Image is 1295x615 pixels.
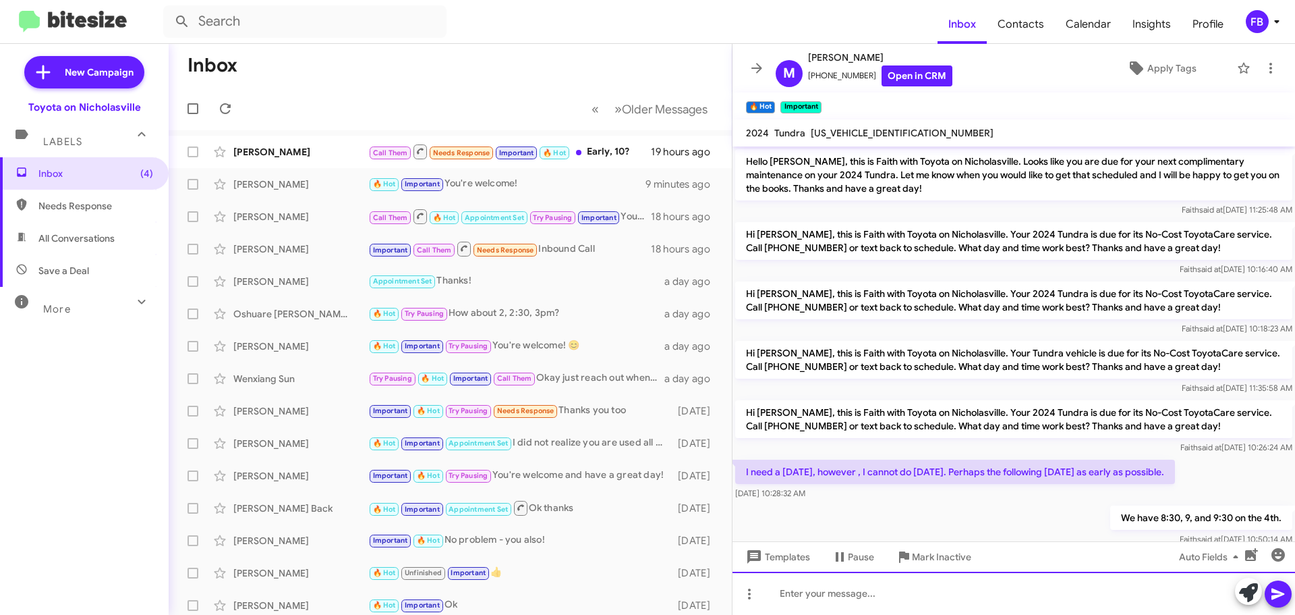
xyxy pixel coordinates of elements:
[43,136,82,148] span: Labels
[405,505,440,514] span: Important
[373,246,408,255] span: Important
[233,242,368,256] div: [PERSON_NAME]
[743,545,810,569] span: Templates
[233,372,368,385] div: Wenxiang Sun
[368,468,671,483] div: You're welcome and have a great day!
[233,566,368,580] div: [PERSON_NAME]
[451,568,486,577] span: Important
[1180,534,1292,544] span: Faith [DATE] 10:50:14 AM
[421,374,444,383] span: 🔥 Hot
[368,338,664,354] div: You're welcome! 😊
[938,5,987,44] a: Inbox
[808,65,952,86] span: [PHONE_NUMBER]
[1197,264,1221,274] span: said at
[373,505,396,514] span: 🔥 Hot
[373,342,396,350] span: 🔥 Hot
[783,63,795,84] span: M
[373,277,432,286] span: Appointment Set
[732,545,821,569] button: Templates
[163,5,447,38] input: Search
[405,309,444,318] span: Try Pausing
[651,242,721,256] div: 18 hours ago
[449,342,488,350] span: Try Pausing
[233,275,368,288] div: [PERSON_NAME]
[368,403,671,419] div: Thanks you too
[1182,323,1292,333] span: Faith [DATE] 10:18:23 AM
[368,533,671,548] div: No problem - you also!
[780,101,821,113] small: Important
[368,500,671,516] div: Ok thanks
[1198,442,1221,452] span: said at
[543,149,566,157] span: 🔥 Hot
[417,406,440,415] span: 🔥 Hot
[912,545,971,569] span: Mark Inactive
[233,178,368,191] div: [PERSON_NAME]
[38,232,115,245] span: All Conversations
[622,102,708,117] span: Older Messages
[497,406,554,415] span: Needs Response
[1180,442,1292,452] span: Faith [DATE] 10:26:24 AM
[606,95,716,123] button: Next
[664,340,721,353] div: a day ago
[584,95,716,123] nav: Page navigation example
[368,176,645,192] div: You're welcome!
[65,65,134,79] span: New Campaign
[671,534,721,547] div: [DATE]
[24,56,144,88] a: New Campaign
[885,545,982,569] button: Mark Inactive
[1246,10,1269,33] div: FB
[233,340,368,353] div: [PERSON_NAME]
[735,488,805,498] span: [DATE] 10:28:32 AM
[533,213,572,222] span: Try Pausing
[368,371,664,386] div: Okay just reach out when you are ready and I will be happy to get tat set for you!
[671,469,721,483] div: [DATE]
[671,437,721,450] div: [DATE]
[1179,545,1244,569] span: Auto Fields
[417,536,440,545] span: 🔥 Hot
[373,406,408,415] span: Important
[373,471,408,480] span: Important
[373,309,396,318] span: 🔥 Hot
[1092,56,1230,80] button: Apply Tags
[821,545,885,569] button: Pause
[233,599,368,612] div: [PERSON_NAME]
[405,568,442,577] span: Unfinished
[368,143,651,160] div: Early, 10?
[449,505,508,514] span: Appointment Set
[583,95,607,123] button: Previous
[1122,5,1182,44] a: Insights
[1182,205,1292,215] span: Faith [DATE] 11:25:48 AM
[405,342,440,350] span: Important
[735,282,1292,319] p: Hi [PERSON_NAME], this is Faith with Toyota on Nicholasville. Your 2024 Tundra is due for its No-...
[449,439,508,448] span: Appointment Set
[1199,205,1223,215] span: said at
[417,246,452,255] span: Call Them
[28,101,141,114] div: Toyota on Nicholasville
[449,406,488,415] span: Try Pausing
[1168,545,1255,569] button: Auto Fields
[43,303,71,315] span: More
[882,65,952,86] a: Open in CRM
[671,599,721,612] div: [DATE]
[373,149,408,157] span: Call Them
[651,145,721,159] div: 19 hours ago
[811,127,994,139] span: [US_VEHICLE_IDENTIFICATION_NUMBER]
[373,213,408,222] span: Call Them
[664,307,721,321] div: a day ago
[735,400,1292,438] p: Hi [PERSON_NAME], this is Faith with Toyota on Nicholasville. Your 2024 Tundra is due for its No-...
[373,536,408,545] span: Important
[233,404,368,418] div: [PERSON_NAME]
[1182,383,1292,393] span: Faith [DATE] 11:35:58 AM
[1199,383,1223,393] span: said at
[735,222,1292,260] p: Hi [PERSON_NAME], this is Faith with Toyota on Nicholasville. Your 2024 Tundra is due for its No-...
[433,149,490,157] span: Needs Response
[746,101,775,113] small: 🔥 Hot
[1055,5,1122,44] a: Calendar
[233,502,368,515] div: [PERSON_NAME] Back
[449,471,488,480] span: Try Pausing
[373,439,396,448] span: 🔥 Hot
[417,471,440,480] span: 🔥 Hot
[233,534,368,547] div: [PERSON_NAME]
